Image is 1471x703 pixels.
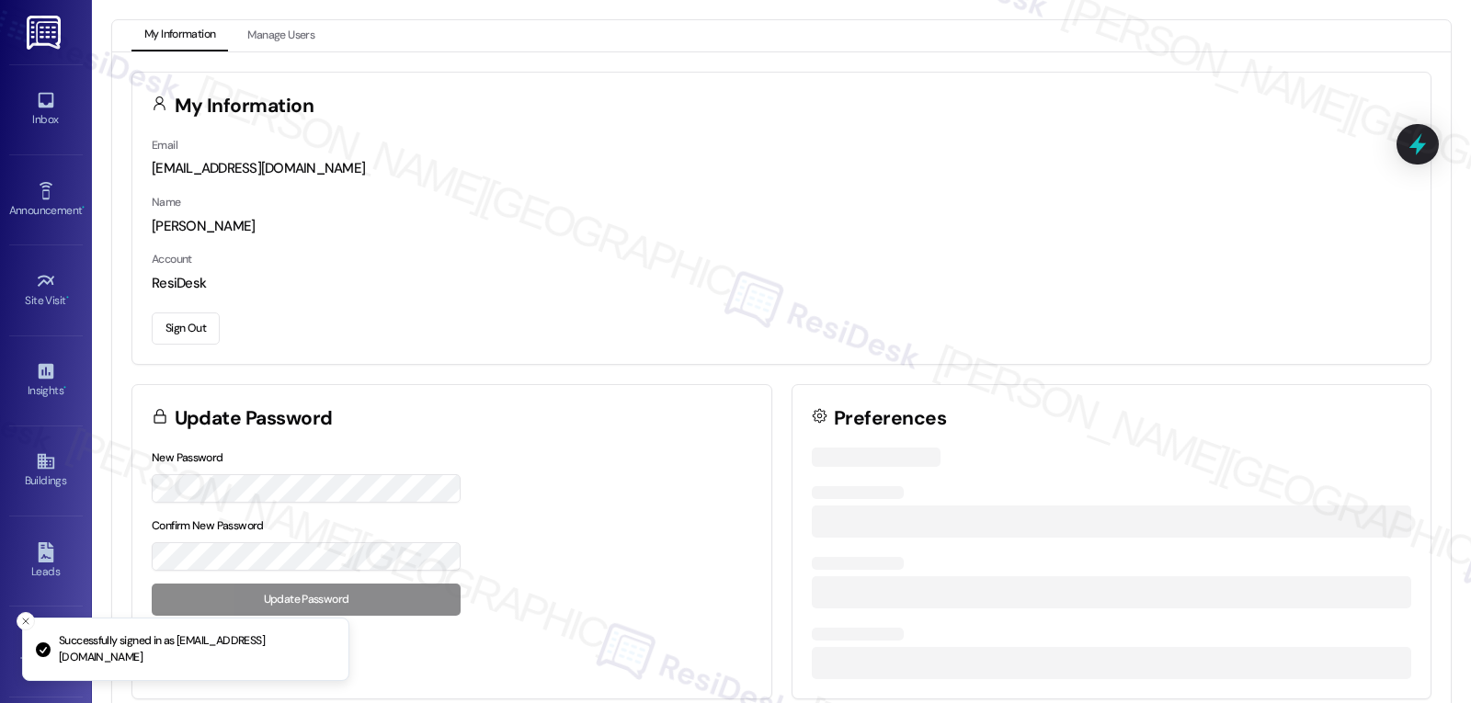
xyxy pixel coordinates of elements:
[17,612,35,630] button: Close toast
[9,627,83,676] a: Templates •
[152,252,192,266] label: Account
[152,217,1411,236] div: [PERSON_NAME]
[152,312,220,345] button: Sign Out
[152,274,1411,293] div: ResiDesk
[9,356,83,405] a: Insights •
[9,85,83,134] a: Inbox
[175,96,314,116] h3: My Information
[234,20,327,51] button: Manage Users
[152,159,1411,178] div: [EMAIL_ADDRESS][DOMAIN_NAME]
[27,16,64,50] img: ResiDesk Logo
[9,266,83,315] a: Site Visit •
[66,291,69,304] span: •
[63,381,66,394] span: •
[152,450,223,465] label: New Password
[9,537,83,586] a: Leads
[131,20,228,51] button: My Information
[152,138,177,153] label: Email
[9,446,83,495] a: Buildings
[152,518,264,533] label: Confirm New Password
[152,195,181,210] label: Name
[175,409,333,428] h3: Update Password
[834,409,946,428] h3: Preferences
[59,633,334,665] p: Successfully signed in as [EMAIL_ADDRESS][DOMAIN_NAME]
[82,201,85,214] span: •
